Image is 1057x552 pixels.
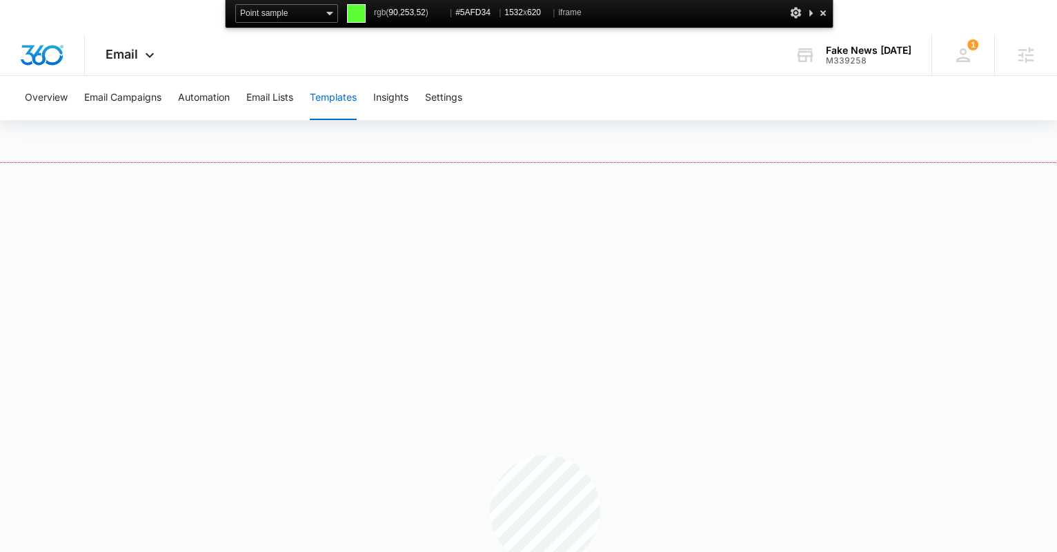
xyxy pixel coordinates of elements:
button: Automation [178,76,230,120]
button: Templates [310,76,357,120]
div: Email [85,34,179,75]
span: 1 [967,39,978,50]
span: #5AFD34 [455,4,495,21]
span: x [504,4,549,21]
button: Overview [25,76,68,120]
div: account name [826,45,911,56]
span: 620 [527,8,541,17]
span: | [553,8,555,17]
span: 253 [400,8,414,17]
span: Email [106,47,138,61]
span: 1532 [504,8,523,17]
div: notifications count [967,39,978,50]
div: Options [789,4,802,21]
button: Insights [373,76,408,120]
button: Email Lists [246,76,293,120]
div: account id [826,56,911,66]
span: rgb( , , ) [374,4,446,21]
span: | [499,8,501,17]
span: | [450,8,452,17]
span: iframe [558,4,581,21]
span: 52 [416,8,425,17]
span: 90 [388,8,397,17]
button: Settings [425,76,462,120]
div: Close and Stop Picking [816,4,830,21]
div: notifications count [931,34,994,75]
div: Collapse This Panel [805,4,816,21]
button: Email Campaigns [84,76,161,120]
